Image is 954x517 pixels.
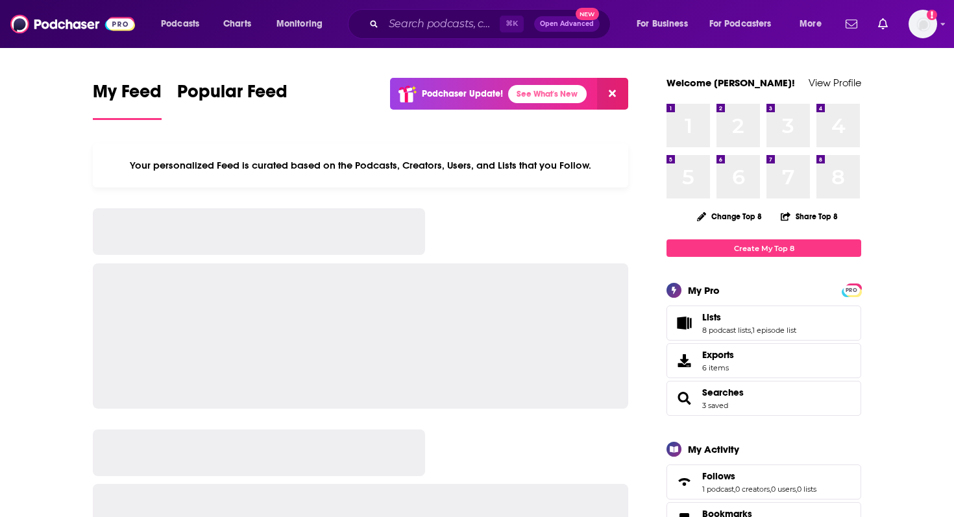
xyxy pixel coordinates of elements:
[667,381,861,416] span: Searches
[689,208,770,224] button: Change Top 8
[422,88,503,99] p: Podchaser Update!
[702,326,751,335] a: 8 podcast lists
[771,485,796,494] a: 0 users
[702,349,734,361] span: Exports
[508,85,587,103] a: See What's New
[702,485,734,494] a: 1 podcast
[734,485,735,494] span: ,
[909,10,937,38] img: User Profile
[702,363,734,372] span: 6 items
[161,15,199,33] span: Podcasts
[215,14,259,34] a: Charts
[576,8,599,20] span: New
[688,284,720,296] div: My Pro
[797,485,816,494] a: 0 lists
[909,10,937,38] span: Logged in as SolComms
[770,485,771,494] span: ,
[540,21,594,27] span: Open Advanced
[800,15,822,33] span: More
[10,12,135,36] img: Podchaser - Follow, Share and Rate Podcasts
[93,80,162,120] a: My Feed
[688,443,739,455] div: My Activity
[790,14,838,34] button: open menu
[702,387,744,398] a: Searches
[671,473,697,491] a: Follows
[844,285,859,295] span: PRO
[751,326,752,335] span: ,
[667,343,861,378] a: Exports
[93,80,162,110] span: My Feed
[927,10,937,20] svg: Add a profile image
[809,77,861,89] a: View Profile
[360,9,623,39] div: Search podcasts, credits, & more...
[709,15,772,33] span: For Podcasters
[267,14,339,34] button: open menu
[667,239,861,257] a: Create My Top 8
[702,311,796,323] a: Lists
[177,80,287,110] span: Popular Feed
[735,485,770,494] a: 0 creators
[667,77,795,89] a: Welcome [PERSON_NAME]!
[384,14,500,34] input: Search podcasts, credits, & more...
[534,16,600,32] button: Open AdvancedNew
[671,389,697,407] a: Searches
[667,464,861,499] span: Follows
[500,16,524,32] span: ⌘ K
[637,15,688,33] span: For Business
[702,470,735,482] span: Follows
[628,14,704,34] button: open menu
[702,311,721,323] span: Lists
[702,401,728,410] a: 3 saved
[873,13,893,35] a: Show notifications dropdown
[152,14,216,34] button: open menu
[909,10,937,38] button: Show profile menu
[844,285,859,295] a: PRO
[671,352,697,370] span: Exports
[701,14,790,34] button: open menu
[671,314,697,332] a: Lists
[752,326,796,335] a: 1 episode list
[780,204,838,229] button: Share Top 8
[667,306,861,341] span: Lists
[93,143,628,187] div: Your personalized Feed is curated based on the Podcasts, Creators, Users, and Lists that you Follow.
[840,13,862,35] a: Show notifications dropdown
[276,15,323,33] span: Monitoring
[223,15,251,33] span: Charts
[702,470,816,482] a: Follows
[177,80,287,120] a: Popular Feed
[796,485,797,494] span: ,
